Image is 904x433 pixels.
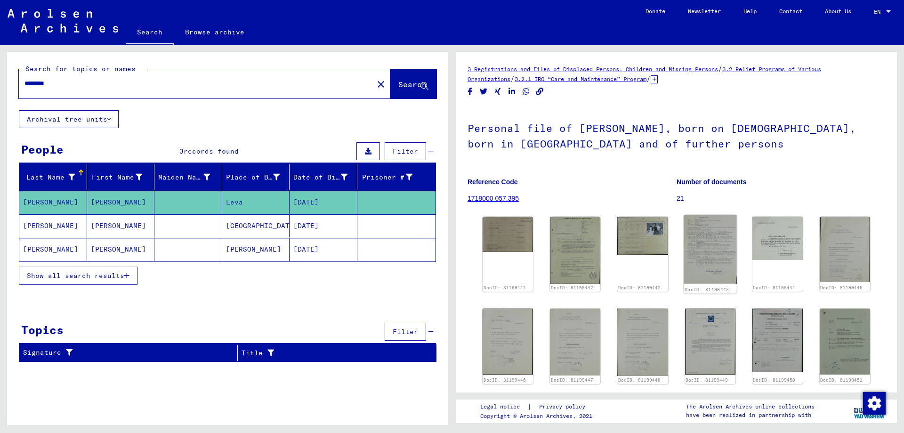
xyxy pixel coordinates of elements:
[685,309,735,374] img: 001.jpg
[550,217,600,284] img: 001.jpg
[87,214,155,237] mat-cell: [PERSON_NAME]
[510,74,515,83] span: /
[222,164,290,190] mat-header-cell: Place of Birth
[393,327,418,336] span: Filter
[820,217,870,282] img: 001.jpg
[393,147,418,155] span: Filter
[174,21,256,43] a: Browse archive
[21,141,64,158] div: People
[222,238,290,261] mat-cell: [PERSON_NAME]
[385,323,426,341] button: Filter
[468,195,519,202] a: 1718000 057.395
[222,191,290,214] mat-cell: Leva
[179,147,184,155] span: 3
[398,80,427,89] span: Search
[87,164,155,190] mat-header-cell: First Name
[468,65,718,73] a: 3 Registrations and Files of Displaced Persons, Children and Missing Persons
[361,170,425,185] div: Prisoner #
[852,399,887,423] img: yv_logo.png
[242,348,418,358] div: Title
[293,172,347,182] div: Date of Birth
[465,86,475,98] button: Share on Facebook
[25,65,136,73] mat-label: Search for topics or names
[19,110,119,128] button: Archival tree units
[617,217,668,254] img: 002.jpg
[290,191,357,214] mat-cell: [DATE]
[184,147,239,155] span: records found
[686,402,815,411] p: The Arolsen Archives online collections
[753,377,795,383] a: DocID: 81199450
[646,74,651,83] span: /
[753,285,795,290] a: DocID: 81199444
[532,402,597,412] a: Privacy policy
[158,170,222,185] div: Maiden Name
[479,86,489,98] button: Share on Twitter
[468,106,885,163] h1: Personal file of [PERSON_NAME], born on [DEMOGRAPHIC_DATA], born in [GEOGRAPHIC_DATA] and of furt...
[361,172,413,182] div: Prisoner #
[863,392,886,415] img: Change consent
[23,170,87,185] div: Last Name
[820,285,863,290] a: DocID: 81199445
[480,402,597,412] div: |
[385,142,426,160] button: Filter
[521,86,531,98] button: Share on WhatsApp
[154,164,222,190] mat-header-cell: Maiden Name
[23,172,75,182] div: Last Name
[874,8,884,15] span: EN
[8,9,118,33] img: Arolsen_neg.svg
[91,172,143,182] div: First Name
[19,164,87,190] mat-header-cell: Last Name
[550,309,600,375] img: 001.jpg
[617,309,668,376] img: 001.jpg
[222,214,290,237] mat-cell: [GEOGRAPHIC_DATA]
[535,86,545,98] button: Copy link
[863,392,885,414] div: Change consent
[468,178,518,186] b: Reference Code
[752,309,803,372] img: 001.jpg
[820,377,863,383] a: DocID: 81199451
[493,86,503,98] button: Share on Xing
[515,75,646,82] a: 3.2.1 IRO “Care and Maintenance” Program
[551,285,593,290] a: DocID: 81199442
[27,271,124,280] span: Show all search results
[293,170,359,185] div: Date of Birth
[480,402,527,412] a: Legal notice
[483,309,533,374] img: 001.jpg
[686,377,728,383] a: DocID: 81199449
[484,285,526,290] a: DocID: 81199441
[290,164,357,190] mat-header-cell: Date of Birth
[87,238,155,261] mat-cell: [PERSON_NAME]
[19,191,87,214] mat-cell: [PERSON_NAME]
[126,21,174,45] a: Search
[551,377,593,383] a: DocID: 81199447
[226,170,292,185] div: Place of Birth
[752,217,803,260] img: 001.jpg
[618,377,661,383] a: DocID: 81199448
[483,217,533,252] img: 001.jpg
[484,377,526,383] a: DocID: 81199446
[357,164,436,190] mat-header-cell: Prisoner #
[19,267,137,285] button: Show all search results
[371,74,390,93] button: Clear
[685,287,729,293] a: DocID: 81199443
[242,345,427,360] div: Title
[390,69,436,98] button: Search
[87,191,155,214] mat-cell: [PERSON_NAME]
[480,412,597,420] p: Copyright © Arolsen Archives, 2021
[290,214,357,237] mat-cell: [DATE]
[91,170,154,185] div: First Name
[686,411,815,419] p: have been realized in partnership with
[718,65,722,73] span: /
[507,86,517,98] button: Share on LinkedIn
[226,172,280,182] div: Place of Birth
[158,172,210,182] div: Maiden Name
[23,348,230,358] div: Signature
[677,194,885,204] p: 21
[21,321,64,338] div: Topics
[23,345,240,360] div: Signature
[684,215,737,284] img: 001.jpg
[618,285,661,290] a: DocID: 81199442
[19,238,87,261] mat-cell: [PERSON_NAME]
[677,178,747,186] b: Number of documents
[19,214,87,237] mat-cell: [PERSON_NAME]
